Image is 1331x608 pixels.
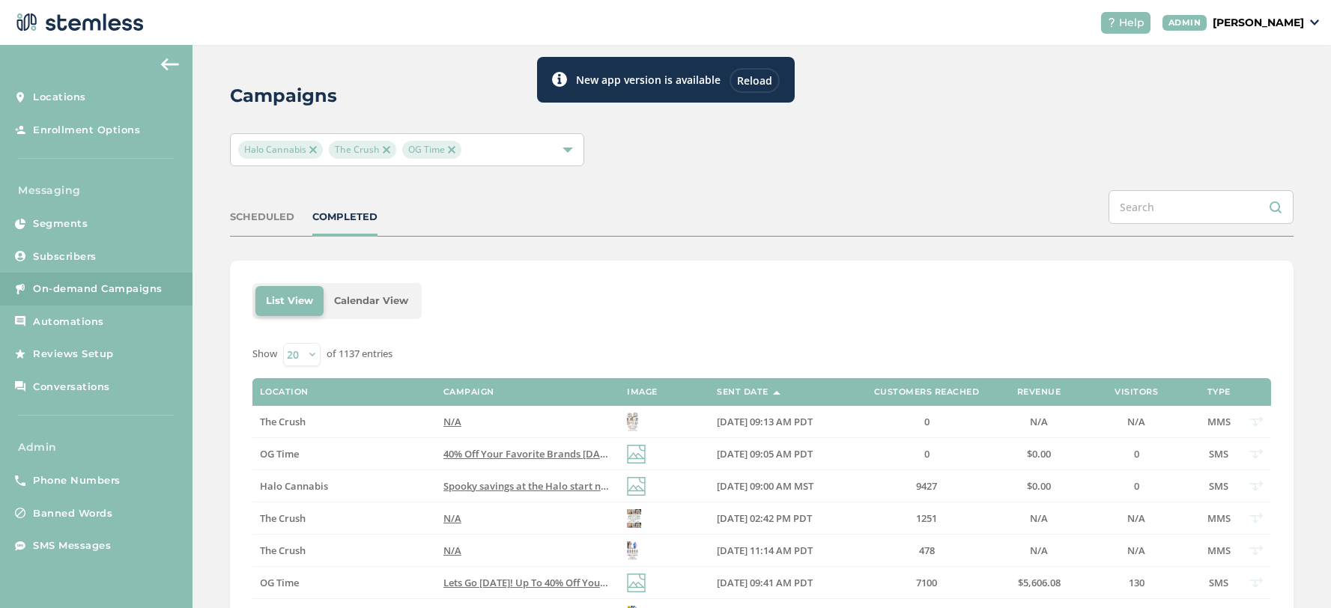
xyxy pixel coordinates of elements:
img: icon-img-d887fa0c.svg [627,477,646,496]
h2: Campaigns [230,82,337,109]
label: N/A [443,416,612,428]
span: 478 [919,544,935,557]
img: icon-close-accent-8a337256.svg [309,146,317,153]
img: xgjSkGpe5htCd6PFLvmeSFdvSGTLCeh.jpg [627,413,638,431]
label: Show [252,347,277,362]
label: N/A [1009,512,1069,525]
label: 0 [1084,448,1189,460]
label: N/A [1009,544,1069,557]
img: icon-img-d887fa0c.svg [627,574,646,592]
label: 0 [859,448,994,460]
label: Location [260,387,309,397]
label: Sent Date [717,387,768,397]
label: SMS [1204,448,1234,460]
label: MMS [1204,512,1234,525]
label: $0.00 [1009,480,1069,493]
label: 0 [859,416,994,428]
label: 10/03/2025 09:05 AM PDT [717,448,844,460]
span: Help [1119,15,1144,31]
label: Halo Cannabis [260,480,428,493]
label: 10/02/2025 09:41 AM PDT [717,577,844,589]
label: N/A [1084,544,1189,557]
span: Banned Words [33,506,112,521]
div: ADMIN [1162,15,1207,31]
div: COMPLETED [312,210,378,225]
span: 130 [1129,576,1144,589]
span: MMS [1207,511,1231,525]
span: [DATE] 09:41 AM PDT [717,576,813,589]
iframe: Chat Widget [1256,536,1331,608]
img: icon-arrow-back-accent-c549486e.svg [161,58,179,70]
span: Halo Cannabis [260,479,328,493]
span: The Crush [260,415,306,428]
label: Campaign [443,387,494,397]
div: Reload [730,68,780,93]
label: SMS [1204,480,1234,493]
span: The Crush [329,141,396,159]
span: N/A [1127,544,1145,557]
p: [PERSON_NAME] [1213,15,1304,31]
span: 1251 [916,511,937,525]
span: 0 [1134,447,1139,460]
label: N/A [443,512,612,525]
label: 10/02/2025 11:14 AM PDT [717,544,844,557]
span: [DATE] 09:00 AM MST [717,479,813,493]
span: Spooky savings at the Halo start now! Reply END to cancel [443,479,712,493]
label: The Crush [260,544,428,557]
span: OG Time [260,576,299,589]
span: 0 [1134,479,1139,493]
span: MMS [1207,544,1231,557]
img: icon-img-d887fa0c.svg [627,445,646,463]
span: The Crush [260,544,306,557]
label: Customers Reached [874,387,980,397]
span: [DATE] 09:13 AM PDT [717,415,813,428]
label: Lets Go Thursday! Up To 40% Off Your Favorite Brands Today at OG Time in El Monte! Click the link... [443,577,612,589]
span: $5,606.08 [1018,576,1061,589]
span: N/A [443,415,461,428]
span: Halo Cannabis [238,141,323,159]
span: N/A [443,544,461,557]
span: [DATE] 02:42 PM PDT [717,511,812,525]
span: Enrollment Options [33,123,140,138]
span: N/A [1127,511,1145,525]
img: icon-sort-1e1d7615.svg [773,391,780,395]
span: [DATE] 09:05 AM PDT [717,447,813,460]
span: OG Time [260,447,299,460]
img: logo-dark-0685b13c.svg [12,7,144,37]
span: N/A [1127,415,1145,428]
label: 40% Off Your Favorite Brands Today at OG Time...Click The Link to Learn More!... Reply END to cancel [443,448,612,460]
input: Search [1109,190,1294,224]
label: 9427 [859,480,994,493]
span: Conversations [33,380,110,395]
span: N/A [1030,544,1048,557]
span: OG Time [402,141,461,159]
label: N/A [1084,416,1189,428]
span: Locations [33,90,86,105]
label: The Crush [260,512,428,525]
li: Calendar View [324,286,419,316]
img: azBcsQ7VmgCxaYNfYIjlu7gjHa3xMlEx.jpg [627,541,638,560]
span: $0.00 [1027,447,1051,460]
label: 10/02/2025 02:42 PM PDT [717,512,844,525]
span: [DATE] 11:14 AM PDT [717,544,813,557]
li: List View [255,286,324,316]
img: icon_down-arrow-small-66adaf34.svg [1310,19,1319,25]
img: icon-close-accent-8a337256.svg [448,146,455,153]
span: N/A [443,511,461,525]
span: Subscribers [33,249,97,264]
span: 0 [924,447,930,460]
span: N/A [1030,415,1048,428]
label: 10/03/2025 09:13 AM PDT [717,416,844,428]
label: OG Time [260,577,428,589]
label: 478 [859,544,994,557]
span: SMS [1209,576,1228,589]
label: MMS [1204,416,1234,428]
img: icon-toast-info-b13014a2.svg [552,72,567,87]
img: icon-help-white-03924b79.svg [1107,18,1116,27]
label: N/A [443,544,612,557]
label: N/A [1084,512,1189,525]
img: icon-close-accent-8a337256.svg [383,146,390,153]
span: $0.00 [1027,479,1051,493]
span: Automations [33,314,104,329]
label: The Crush [260,416,428,428]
